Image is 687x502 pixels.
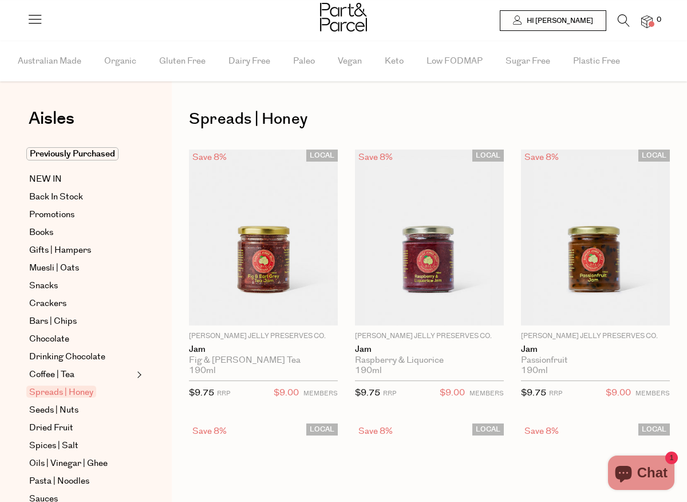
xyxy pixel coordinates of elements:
a: Pasta | Noodles [29,474,133,488]
small: RRP [383,389,396,398]
span: 190ml [355,366,382,376]
div: Save 8% [355,423,396,439]
a: Spreads | Honey [29,386,133,399]
a: Coffee | Tea [29,368,133,382]
div: Save 8% [521,150,562,165]
h1: Spreads | Honey [189,106,670,132]
span: Snacks [29,279,58,293]
span: 190ml [189,366,216,376]
span: Aisles [29,106,74,131]
a: Jam [355,344,504,355]
span: $9.00 [440,386,465,401]
img: Jam [521,150,670,325]
img: Part&Parcel [320,3,367,32]
a: Seeds | Nuts [29,403,133,417]
small: MEMBERS [635,389,670,398]
img: Jam [355,150,504,325]
span: Spreads | Honey [26,386,96,398]
span: $9.75 [521,387,546,399]
div: Fig & [PERSON_NAME] Tea [189,355,338,366]
a: 0 [641,15,653,28]
p: [PERSON_NAME] Jelly Preserves Co. [189,331,338,342]
span: Hi [PERSON_NAME] [524,16,593,26]
span: Promotions [29,208,74,222]
span: 0 [654,15,664,25]
a: Dried Fruit [29,421,133,435]
span: Seeds | Nuts [29,403,78,417]
small: RRP [549,389,562,398]
span: Drinking Chocolate [29,350,105,364]
a: Aisles [29,110,74,139]
p: [PERSON_NAME] Jelly Preserves Co. [521,331,670,342]
span: Spices | Salt [29,439,78,453]
inbox-online-store-chat: Shopify online store chat [605,456,678,493]
span: LOCAL [306,423,338,436]
span: NEW IN [29,172,62,186]
span: Paleo [293,41,315,81]
a: NEW IN [29,172,133,186]
span: Organic [104,41,136,81]
span: Dried Fruit [29,421,73,435]
a: Jam [521,344,670,355]
span: LOCAL [638,150,670,162]
span: Keto [385,41,404,81]
span: $9.00 [606,386,631,401]
span: Muesli | Oats [29,261,79,275]
div: Save 8% [521,423,562,439]
span: LOCAL [472,423,504,436]
span: LOCAL [472,150,504,162]
small: MEMBERS [303,389,338,398]
span: Australian Made [18,41,81,81]
span: Low FODMAP [427,41,483,81]
span: Bars | Chips [29,315,77,328]
span: Vegan [338,41,362,81]
span: LOCAL [638,423,670,436]
a: Jam [189,344,338,355]
button: Expand/Collapse Coffee | Tea [134,368,142,382]
div: Save 8% [355,150,396,165]
span: Plastic Free [573,41,620,81]
small: RRP [217,389,230,398]
span: $9.75 [355,387,380,399]
a: Drinking Chocolate [29,350,133,364]
span: Sugar Free [506,41,550,81]
span: LOCAL [306,150,338,162]
div: Passionfruit [521,355,670,366]
span: $9.75 [189,387,214,399]
span: Books [29,226,53,240]
span: Dairy Free [228,41,270,81]
a: Back In Stock [29,190,133,204]
span: Chocolate [29,332,69,346]
div: Raspberry & Liquorice [355,355,504,366]
span: $9.00 [274,386,299,401]
a: Hi [PERSON_NAME] [500,10,606,31]
a: Crackers [29,297,133,311]
p: [PERSON_NAME] Jelly Preserves Co. [355,331,504,342]
span: Oils | Vinegar | Ghee [29,457,108,470]
span: Gifts | Hampers [29,244,91,257]
a: Promotions [29,208,133,222]
div: Save 8% [189,423,230,439]
a: Spices | Salt [29,439,133,453]
a: Books [29,226,133,240]
span: Gluten Free [159,41,206,81]
small: MEMBERS [469,389,504,398]
span: Back In Stock [29,190,83,204]
span: Coffee | Tea [29,368,74,382]
a: Previously Purchased [29,147,133,161]
a: Oils | Vinegar | Ghee [29,457,133,470]
span: Pasta | Noodles [29,474,89,488]
a: Gifts | Hampers [29,244,133,257]
a: Muesli | Oats [29,261,133,275]
a: Bars | Chips [29,315,133,328]
span: Previously Purchased [26,147,119,160]
img: Jam [189,150,338,325]
span: Crackers [29,297,66,311]
div: Save 8% [189,150,230,165]
a: Chocolate [29,332,133,346]
a: Snacks [29,279,133,293]
span: 190ml [521,366,548,376]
